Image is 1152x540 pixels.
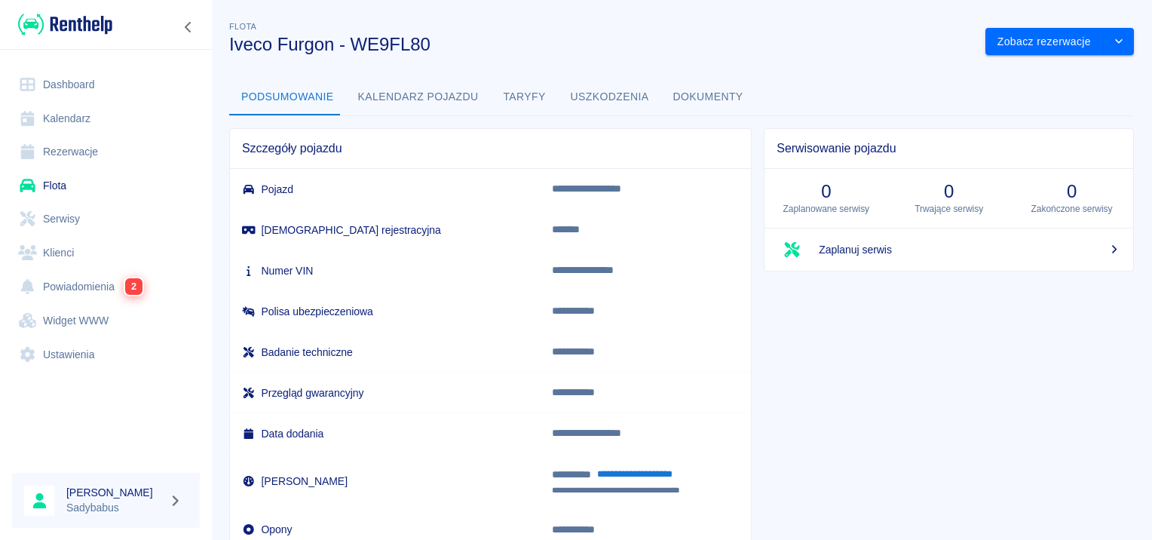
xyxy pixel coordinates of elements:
[242,474,528,489] h6: [PERSON_NAME]
[661,79,755,115] button: Dokumenty
[887,169,1010,228] a: 0Trwające serwisy
[777,141,1121,156] span: Serwisowanie pojazdu
[242,426,528,441] h6: Data dodania
[242,182,528,197] h6: Pojazd
[12,304,200,338] a: Widget WWW
[242,345,528,360] h6: Badanie techniczne
[242,141,739,156] span: Szczegóły pojazdu
[66,485,163,500] h6: [PERSON_NAME]
[346,79,491,115] button: Kalendarz pojazdu
[899,202,998,216] p: Trwające serwisy
[242,222,528,238] h6: [DEMOGRAPHIC_DATA] rejestracyjna
[12,236,200,270] a: Klienci
[12,202,200,236] a: Serwisy
[12,68,200,102] a: Dashboard
[985,28,1104,56] button: Zobacz rezerwacje
[12,135,200,169] a: Rezerwacje
[177,17,200,37] button: Zwiń nawigację
[18,12,112,37] img: Renthelp logo
[491,79,559,115] button: Taryfy
[777,181,875,202] h3: 0
[1104,28,1134,56] button: drop-down
[12,169,200,203] a: Flota
[242,304,528,319] h6: Polisa ubezpieczeniowa
[819,242,1121,258] span: Zaplanuj serwis
[12,12,112,37] a: Renthelp logo
[66,500,163,516] p: Sadybabus
[1010,169,1133,228] a: 0Zakończone serwisy
[12,269,200,304] a: Powiadomienia2
[1022,202,1121,216] p: Zakończone serwisy
[229,79,346,115] button: Podsumowanie
[125,278,142,295] span: 2
[229,34,973,55] h3: Iveco Furgon - WE9FL80
[764,169,887,228] a: 0Zaplanowane serwisy
[242,263,528,278] h6: Numer VIN
[764,229,1133,271] a: Zaplanuj serwis
[12,338,200,372] a: Ustawienia
[229,22,256,31] span: Flota
[1022,181,1121,202] h3: 0
[899,181,998,202] h3: 0
[242,385,528,400] h6: Przegląd gwarancyjny
[242,522,528,537] h6: Opony
[12,102,200,136] a: Kalendarz
[559,79,661,115] button: Uszkodzenia
[777,202,875,216] p: Zaplanowane serwisy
